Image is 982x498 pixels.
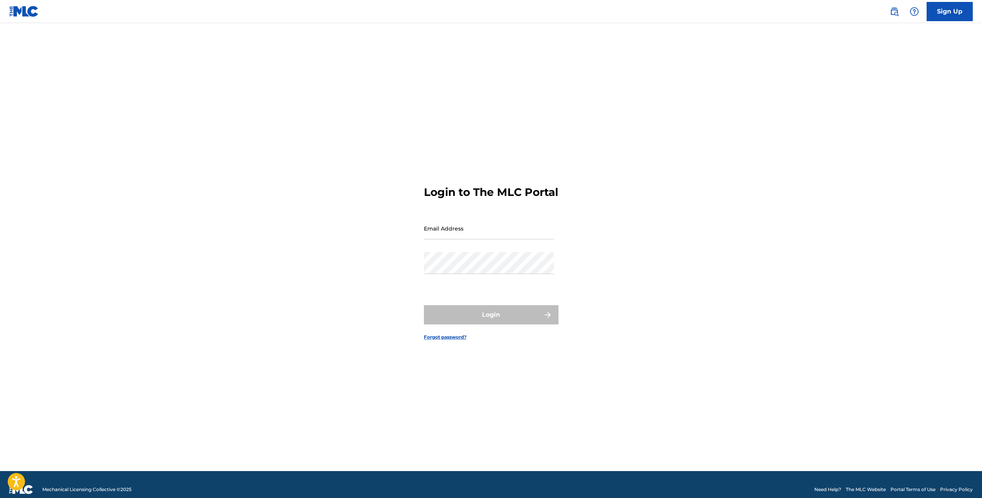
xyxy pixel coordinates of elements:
[907,4,922,19] div: Help
[944,461,982,498] iframe: Chat Widget
[890,486,935,493] a: Portal Terms of Use
[846,486,886,493] a: The MLC Website
[9,485,33,494] img: logo
[890,7,899,16] img: search
[9,6,39,17] img: MLC Logo
[940,486,973,493] a: Privacy Policy
[910,7,919,16] img: help
[424,185,558,199] h3: Login to The MLC Portal
[42,486,132,493] span: Mechanical Licensing Collective © 2025
[927,2,973,21] a: Sign Up
[814,486,841,493] a: Need Help?
[424,334,467,341] a: Forgot password?
[887,4,902,19] a: Public Search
